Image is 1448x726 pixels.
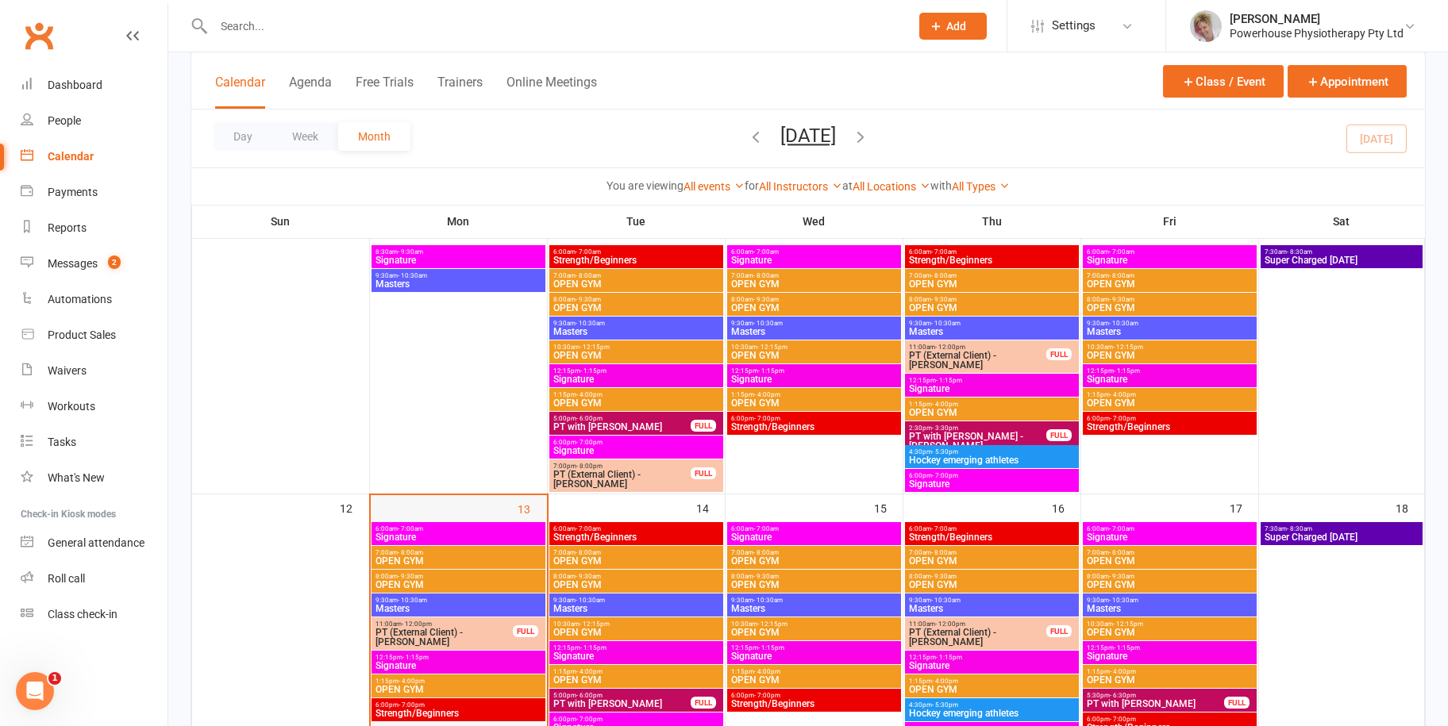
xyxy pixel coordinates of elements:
[553,549,720,556] span: 7:00am
[1396,494,1424,520] div: 18
[908,479,1076,489] span: Signature
[553,327,720,336] span: Masters
[553,532,720,542] span: Strength/Beginners
[1086,255,1254,265] span: Signature
[730,556,898,566] span: OPEN GYM
[48,608,117,620] div: Class check-in
[931,296,957,303] span: - 9:30am
[908,248,1076,255] span: 6:00am
[745,179,759,192] strong: for
[48,471,105,484] div: What's New
[375,573,542,580] span: 8:00am
[1086,272,1254,279] span: 7:00am
[1086,367,1254,375] span: 12:15pm
[908,296,1076,303] span: 8:00am
[48,186,98,198] div: Payments
[1046,429,1072,441] div: FULL
[576,296,601,303] span: - 9:30am
[576,439,603,446] span: - 7:00pm
[553,620,720,628] span: 10:30am
[553,320,720,327] span: 9:30am
[757,344,788,351] span: - 12:15pm
[375,525,542,532] span: 6:00am
[21,389,168,424] a: Workouts
[730,668,898,675] span: 1:15pm
[908,424,1047,432] span: 2:30pm
[375,556,542,566] span: OPEN GYM
[48,150,94,163] div: Calendar
[1109,597,1138,604] span: - 10:30am
[1086,532,1254,542] span: Signature
[518,495,547,521] div: 13
[506,75,597,109] button: Online Meetings
[730,255,898,265] span: Signature
[936,377,962,384] span: - 1:15pm
[1086,415,1254,422] span: 6:00pm
[1110,668,1136,675] span: - 4:00pm
[1086,398,1254,408] span: OPEN GYM
[553,439,720,446] span: 6:00pm
[730,620,898,628] span: 10:30am
[1086,525,1254,532] span: 6:00am
[730,375,898,384] span: Signature
[1086,644,1254,651] span: 12:15pm
[691,467,716,479] div: FULL
[758,644,784,651] span: - 1:15pm
[931,320,961,327] span: - 10:30am
[780,125,836,147] button: [DATE]
[272,122,338,151] button: Week
[48,257,98,270] div: Messages
[1230,26,1404,40] div: Powerhouse Physiotherapy Pty Ltd
[437,75,483,109] button: Trainers
[192,205,370,238] th: Sun
[338,122,410,151] button: Month
[1086,549,1254,556] span: 7:00am
[908,580,1076,590] span: OPEN GYM
[21,353,168,389] a: Waivers
[398,549,423,556] span: - 8:00am
[908,525,1076,532] span: 6:00am
[553,296,720,303] span: 8:00am
[730,391,898,398] span: 1:15pm
[730,248,898,255] span: 6:00am
[48,572,85,585] div: Roll call
[753,549,779,556] span: - 8:00am
[853,180,930,193] a: All Locations
[754,391,780,398] span: - 4:00pm
[1109,272,1134,279] span: - 8:00am
[580,620,610,628] span: - 12:15pm
[908,432,1047,451] span: PT with [PERSON_NAME] - [PERSON_NAME]
[1113,344,1143,351] span: - 12:15pm
[553,668,720,675] span: 1:15pm
[375,272,542,279] span: 9:30am
[375,628,514,647] span: PT (External Client) - [PERSON_NAME]
[730,303,898,313] span: OPEN GYM
[48,221,87,234] div: Reports
[21,424,168,460] a: Tasks
[932,401,958,408] span: - 4:00pm
[908,320,1076,327] span: 9:30am
[753,320,783,327] span: - 10:30am
[553,344,720,351] span: 10:30am
[1287,525,1312,532] span: - 8:30am
[759,180,842,193] a: All Instructors
[1086,651,1254,661] span: Signature
[48,114,81,127] div: People
[930,179,952,192] strong: with
[753,597,783,604] span: - 10:30am
[1230,12,1404,26] div: [PERSON_NAME]
[1109,320,1138,327] span: - 10:30am
[754,415,780,422] span: - 7:00pm
[908,573,1076,580] span: 8:00am
[375,549,542,556] span: 7:00am
[1086,604,1254,613] span: Masters
[21,561,168,597] a: Roll call
[375,580,542,590] span: OPEN GYM
[931,597,961,604] span: - 10:30am
[1081,205,1259,238] th: Fri
[375,604,542,613] span: Masters
[1086,391,1254,398] span: 1:15pm
[553,272,720,279] span: 7:00am
[1086,327,1254,336] span: Masters
[375,654,542,661] span: 12:15pm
